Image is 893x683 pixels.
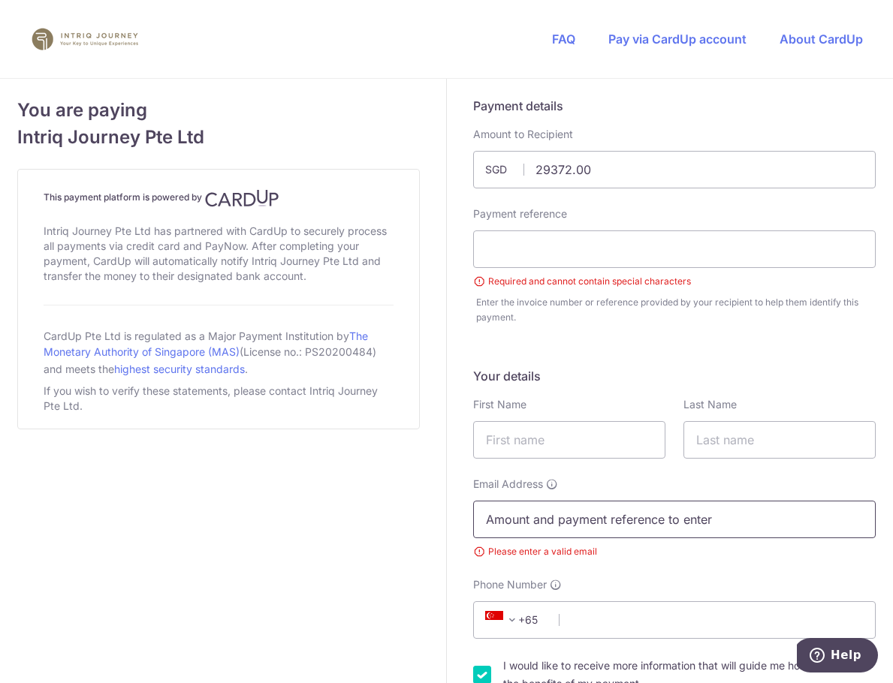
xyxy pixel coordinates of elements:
a: FAQ [552,32,575,47]
div: Enter the invoice number or reference provided by your recipient to help them identify this payment. [476,295,876,325]
span: Email Address [473,477,543,492]
div: If you wish to verify these statements, please contact Intriq Journey Pte Ltd. [44,381,394,417]
span: +65 [485,611,521,629]
img: CardUp [205,189,279,207]
h4: This payment platform is powered by [44,189,394,207]
label: Amount to Recipient [473,127,573,142]
input: Payment amount [473,151,876,188]
label: First Name [473,397,526,412]
label: Last Name [683,397,737,412]
small: Please enter a valid email [473,544,876,559]
small: Required and cannot contain special characters [473,274,876,289]
input: Last name [683,421,876,459]
a: highest security standards [114,363,245,375]
a: Pay via CardUp account [608,32,747,47]
span: Phone Number [473,577,547,592]
label: Payment reference [473,206,567,221]
span: +65 [481,611,548,629]
a: About CardUp [780,32,863,47]
h5: Payment details [473,97,876,115]
iframe: Opens a widget where you can find more information [797,638,878,675]
div: Intriq Journey Pte Ltd has partnered with CardUp to securely process all payments via credit card... [44,221,394,287]
span: Intriq Journey Pte Ltd [17,124,420,151]
span: SGD [485,162,524,177]
input: First name [473,421,665,459]
span: You are paying [17,97,420,124]
h5: Your details [473,367,876,385]
input: Email address [473,501,876,538]
div: CardUp Pte Ltd is regulated as a Major Payment Institution by (License no.: PS20200484) and meets... [44,323,394,381]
